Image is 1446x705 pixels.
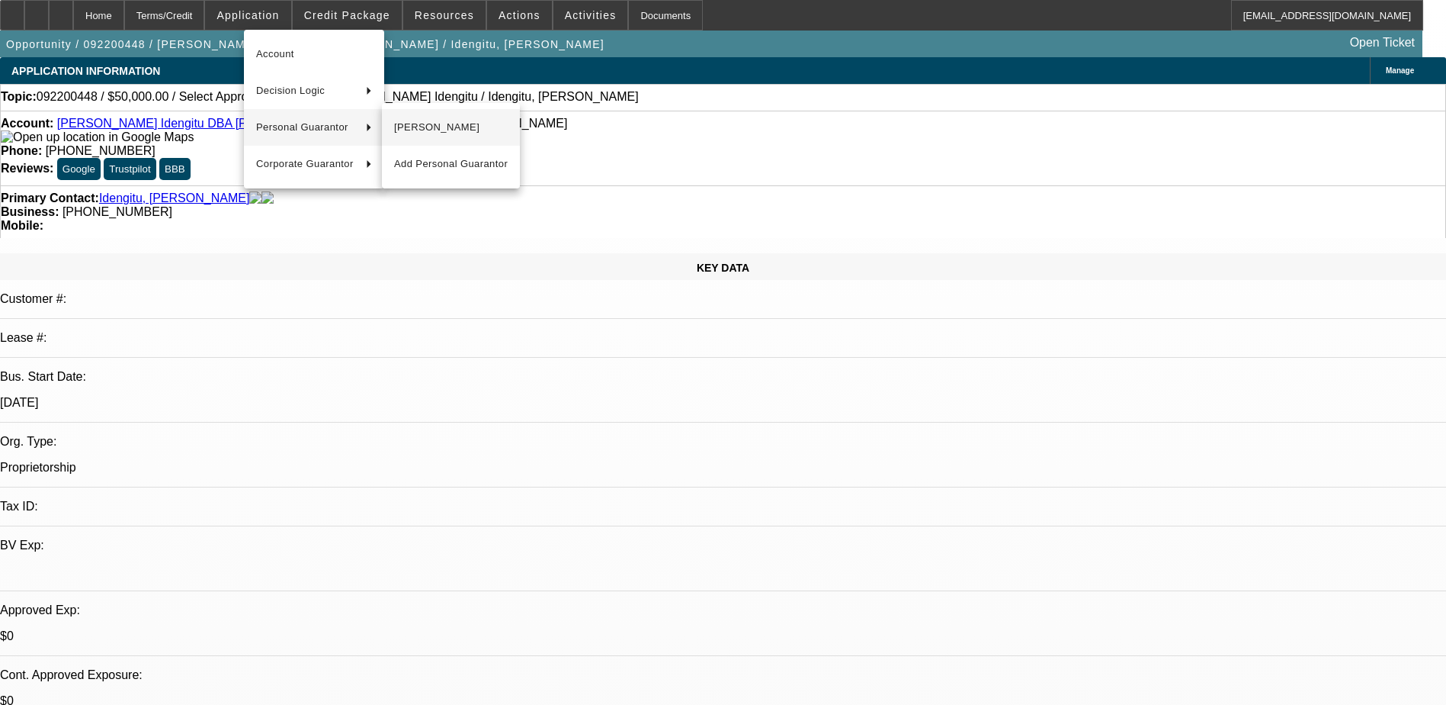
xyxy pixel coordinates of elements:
[256,118,354,137] span: Personal Guarantor
[394,155,508,173] span: Add Personal Guarantor
[256,155,354,173] span: Corporate Guarantor
[256,82,354,100] span: Decision Logic
[394,118,508,137] span: [PERSON_NAME]
[256,45,372,63] span: Account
